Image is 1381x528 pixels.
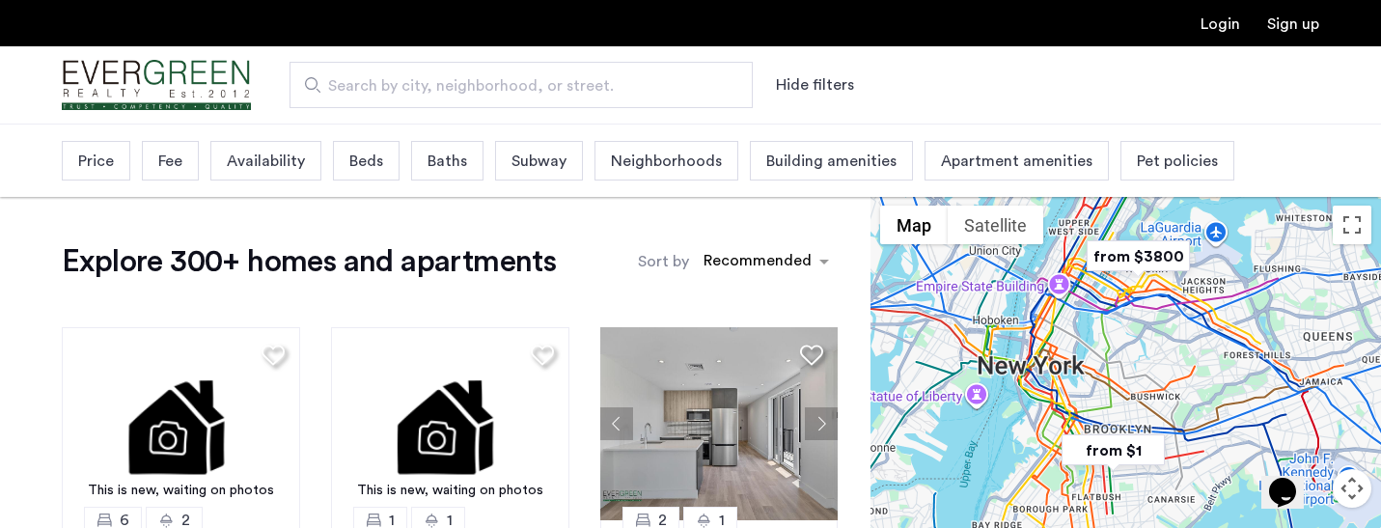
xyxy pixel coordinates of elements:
[766,150,897,173] span: Building amenities
[600,407,633,440] button: Previous apartment
[600,327,839,520] img: 66a1adb6-6608-43dd-a245-dc7333f8b390_638824126198252652.jpeg
[776,73,854,97] button: Show or hide filters
[62,49,251,122] a: Cazamio Logo
[158,150,182,173] span: Fee
[511,150,566,173] span: Subway
[1054,429,1173,472] div: from $1
[638,250,689,273] label: Sort by
[341,481,560,501] div: This is new, waiting on photos
[1137,150,1218,173] span: Pet policies
[71,481,290,501] div: This is new, waiting on photos
[331,327,569,520] img: 1.gif
[328,74,699,97] span: Search by city, neighborhood, or street.
[1079,235,1198,278] div: from $3800
[331,327,569,520] a: This is new, waiting on photos
[948,206,1043,244] button: Show satellite imagery
[1267,16,1319,32] a: Registration
[349,150,383,173] span: Beds
[428,150,467,173] span: Baths
[694,244,839,279] ng-select: sort-apartment
[290,62,753,108] input: Apartment Search
[611,150,722,173] span: Neighborhoods
[1333,469,1371,508] button: Map camera controls
[62,327,300,520] img: 1.gif
[78,150,114,173] span: Price
[227,150,305,173] span: Availability
[701,249,812,277] div: Recommended
[1201,16,1240,32] a: Login
[941,150,1092,173] span: Apartment amenities
[1261,451,1323,509] iframe: chat widget
[62,327,300,520] a: This is new, waiting on photos
[880,206,948,244] button: Show street map
[62,49,251,122] img: logo
[1333,206,1371,244] button: Toggle fullscreen view
[62,242,556,281] h1: Explore 300+ homes and apartments
[805,407,838,440] button: Next apartment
